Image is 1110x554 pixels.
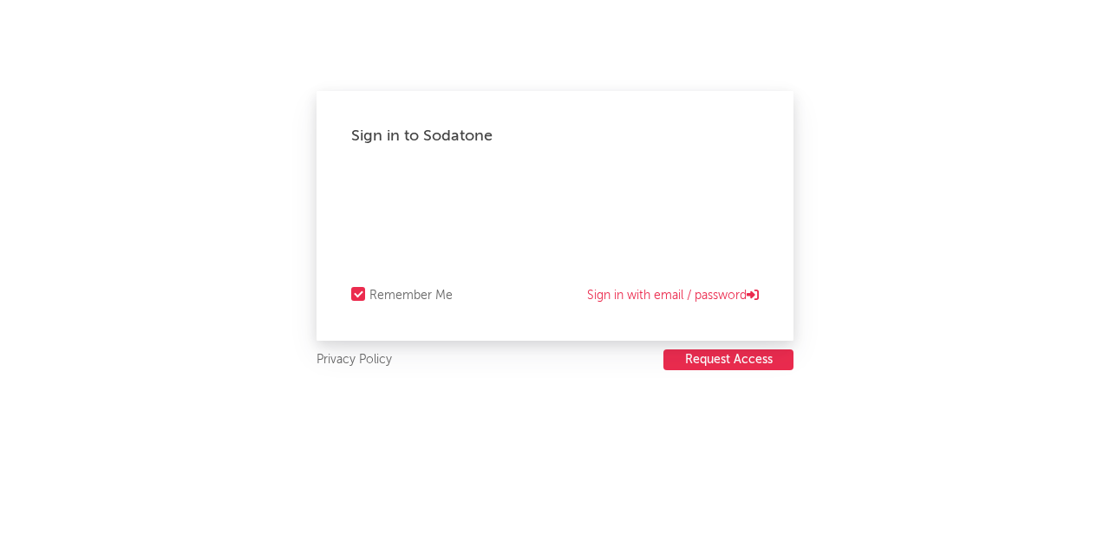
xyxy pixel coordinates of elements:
button: Request Access [663,349,793,370]
a: Privacy Policy [317,349,392,371]
a: Sign in with email / password [587,285,759,306]
a: Request Access [663,349,793,371]
div: Remember Me [369,285,453,306]
div: Sign in to Sodatone [351,126,759,147]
